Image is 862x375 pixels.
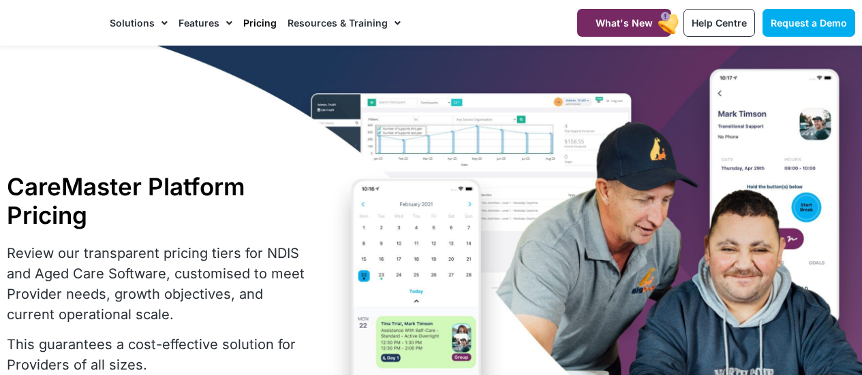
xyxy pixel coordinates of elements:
[7,13,96,33] img: CareMaster Logo
[7,243,308,325] p: Review our transparent pricing tiers for NDIS and Aged Care Software, customised to meet Provider...
[763,9,855,37] a: Request a Demo
[596,17,653,29] span: What's New
[683,9,755,37] a: Help Centre
[577,9,671,37] a: What's New
[7,334,308,375] p: This guarantees a cost-effective solution for Providers of all sizes.
[7,172,308,229] h1: CareMaster Platform Pricing
[771,17,847,29] span: Request a Demo
[692,17,747,29] span: Help Centre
